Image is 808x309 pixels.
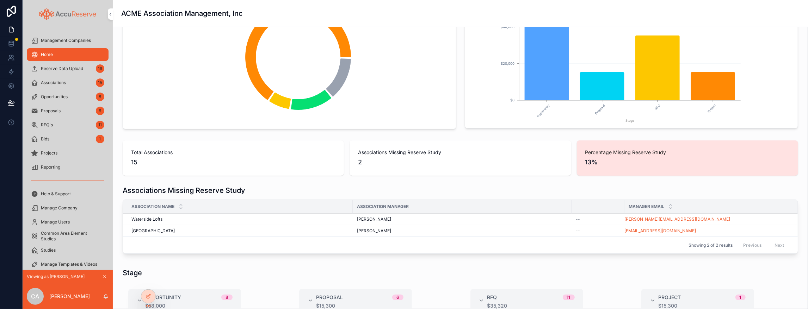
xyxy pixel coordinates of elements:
[357,216,391,222] span: [PERSON_NAME]
[501,25,514,29] tspan: $40,000
[357,228,391,234] span: [PERSON_NAME]
[145,294,181,301] span: Opportunity
[131,216,162,222] span: Waterside Lofts
[41,94,68,100] span: Opportunities
[131,149,335,156] span: Total Associations
[41,150,57,156] span: Projects
[594,103,606,115] text: Proposal
[226,295,228,300] div: 8
[567,295,570,300] div: 11
[358,149,562,156] span: Associations Missing Reserve Study
[536,103,550,118] text: Opportunity
[41,261,97,267] span: Manage Templates & Videos
[41,164,60,170] span: Reporting
[131,228,175,234] span: [GEOGRAPHIC_DATA]
[27,230,109,242] a: Common Area Element Studies
[689,242,733,248] span: Showing 2 of 2 results
[510,98,514,102] tspan: $0
[96,135,104,143] div: 1
[96,78,104,87] div: 15
[41,219,70,225] span: Manage Users
[41,108,61,114] span: Proposals
[658,303,746,309] div: $15,300
[96,107,104,115] div: 6
[27,244,109,257] a: Studies
[41,52,53,57] span: Home
[49,293,90,300] p: [PERSON_NAME]
[27,105,109,117] a: Proposals6
[96,121,104,129] div: 11
[576,216,580,222] span: --
[576,228,580,234] span: --
[123,268,142,278] h1: Stage
[41,247,56,253] span: Studies
[41,205,78,211] span: Manage Company
[41,66,83,71] span: Reserve Data Upload
[131,157,335,167] span: 15
[41,122,53,128] span: RFQ's
[358,157,562,167] span: 2
[41,38,91,43] span: Management Companies
[625,119,634,122] tspan: Stage
[27,34,109,47] a: Management Companies
[145,303,233,309] div: $58,000
[27,119,109,131] a: RFQ's11
[501,62,514,65] tspan: $20,000
[96,93,104,101] div: 8
[487,294,497,301] span: RFQ
[396,295,399,300] div: 6
[27,216,109,228] a: Manage Users
[316,303,403,309] div: $15,300
[31,292,39,301] span: CA
[27,161,109,174] a: Reporting
[27,274,85,279] span: Viewing as [PERSON_NAME]
[27,90,109,103] a: Opportunities8
[585,157,790,167] span: 13%
[27,188,109,200] a: Help & Support
[131,204,174,209] span: Association Name
[121,8,243,18] h1: ACME Association Management, Inc
[654,103,661,111] text: RFQ
[585,149,790,156] span: Percentage Missing Reserve Study
[27,133,109,145] a: Bids1
[658,294,681,301] span: Project
[740,295,741,300] div: 1
[96,64,104,73] div: 19
[27,76,109,89] a: Associations15
[27,202,109,214] a: Manage Company
[23,28,113,270] div: scrollable content
[123,185,245,195] h1: Associations Missing Reserve Study
[707,103,716,113] text: Project
[41,231,101,242] span: Common Area Element Studies
[624,216,730,222] a: [PERSON_NAME][EMAIL_ADDRESS][DOMAIN_NAME]
[27,48,109,61] a: Home
[624,228,696,234] a: [EMAIL_ADDRESS][DOMAIN_NAME]
[27,258,109,271] a: Manage Templates & Videos
[41,80,66,86] span: Associations
[316,294,343,301] span: Proposal
[357,204,409,209] span: Association Manager
[41,191,71,197] span: Help & Support
[27,147,109,159] a: Projects
[41,136,49,142] span: Bids
[629,204,664,209] span: Manager Email
[27,62,109,75] a: Reserve Data Upload19
[487,303,575,309] div: $35,320
[39,8,97,20] img: App logo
